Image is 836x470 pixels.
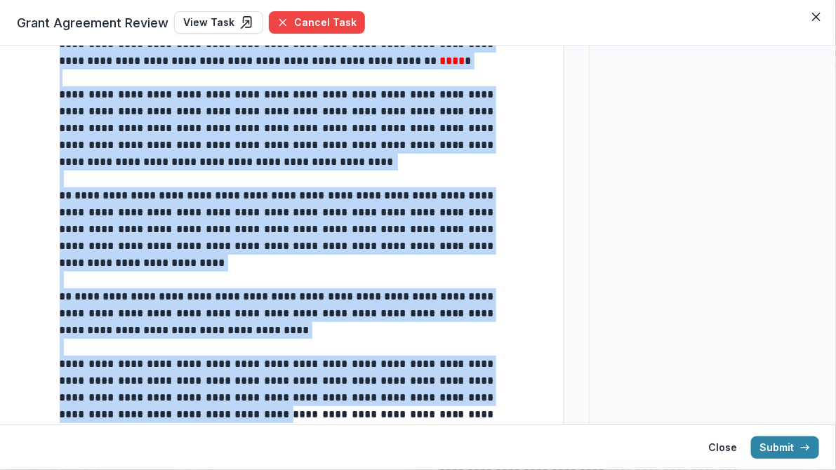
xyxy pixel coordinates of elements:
button: Close [805,6,828,28]
button: Cancel Task [269,11,365,34]
button: Close [700,436,745,459]
span: Grant Agreement Review [17,13,168,32]
button: Submit [751,436,819,459]
a: View Task [174,11,263,34]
